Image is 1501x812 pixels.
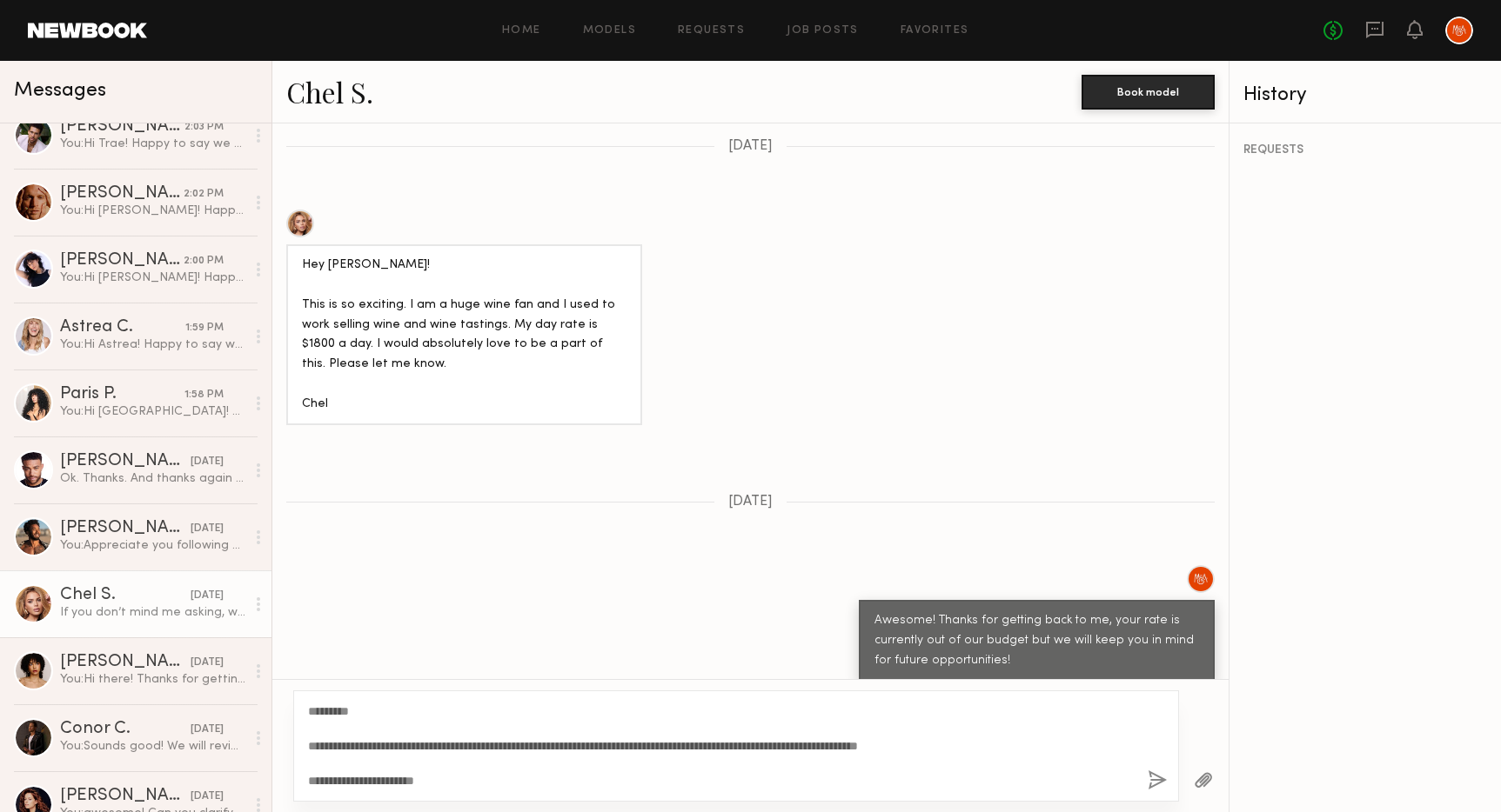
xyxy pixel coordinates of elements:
[191,588,224,604] div: [DATE]
[901,25,969,37] a: Favorites
[184,387,224,403] div: 1:58 PM
[60,453,191,470] div: [PERSON_NAME]
[728,495,773,509] span: [DATE]
[583,25,636,37] a: Models
[14,81,106,101] span: Messages
[60,738,245,755] div: You: Sounds good! We will review and get back to you!
[60,587,191,604] div: Chel S.
[191,789,224,805] div: [DATE]
[60,118,184,136] div: [PERSON_NAME]
[874,611,1199,671] div: Awesome! Thanks for getting back to me, your rate is currently out of our budget but we will keep...
[60,386,184,403] div: Paris P.
[60,788,191,805] div: [PERSON_NAME]
[60,520,191,537] div: [PERSON_NAME]
[678,25,745,37] a: Requests
[60,671,245,688] div: You: Hi there! Thanks for getting back to me! I'll follow up with the client and keep you posted,...
[728,139,773,154] span: [DATE]
[60,319,185,336] div: Astrea C.
[60,721,191,738] div: Conor C.
[60,136,245,152] div: You: Hi Trae! Happy to say we are finally ready to move forward with booking! If you could shoot ...
[184,119,224,136] div: 2:03 PM
[184,253,224,270] div: 2:00 PM
[60,604,245,621] div: If you don’t mind me asking, what is your budget for this project? If I am still able to afford p...
[185,320,224,336] div: 1:59 PM
[60,654,191,671] div: [PERSON_NAME]
[787,25,859,37] a: Job Posts
[191,655,224,671] div: [DATE]
[191,521,224,537] div: [DATE]
[60,403,245,420] div: You: Hi [GEOGRAPHIC_DATA]! Happy to say we are finally ready to move forward with booking! If you...
[1082,75,1215,110] button: Book model
[60,252,184,270] div: [PERSON_NAME]
[184,186,224,203] div: 2:02 PM
[60,203,245,219] div: You: Hi [PERSON_NAME]! Happy to say we are finally ready to move forward with booking! If you cou...
[1243,144,1487,156] div: REQUESTS
[60,470,245,487] div: Ok. Thanks. And thanks again for reaching out.
[286,73,373,110] a: Chel S.
[1082,83,1215,98] a: Book model
[1243,85,1487,105] div: History
[502,25,541,37] a: Home
[302,256,627,416] div: Hey [PERSON_NAME]! This is so exciting. I am a huge wine fan and I used to work selling wine and ...
[60,185,184,203] div: [PERSON_NAME]
[191,722,224,738] div: [DATE]
[60,270,245,286] div: You: Hi [PERSON_NAME]! Happy to say we are finally ready to move forward with booking! If you cou...
[60,336,245,353] div: You: Hi Astrea! Happy to say we are finally ready to move forward with booking! If you could shoo...
[191,454,224,470] div: [DATE]
[60,537,245,554] div: You: Appreciate you following up! Thank you!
